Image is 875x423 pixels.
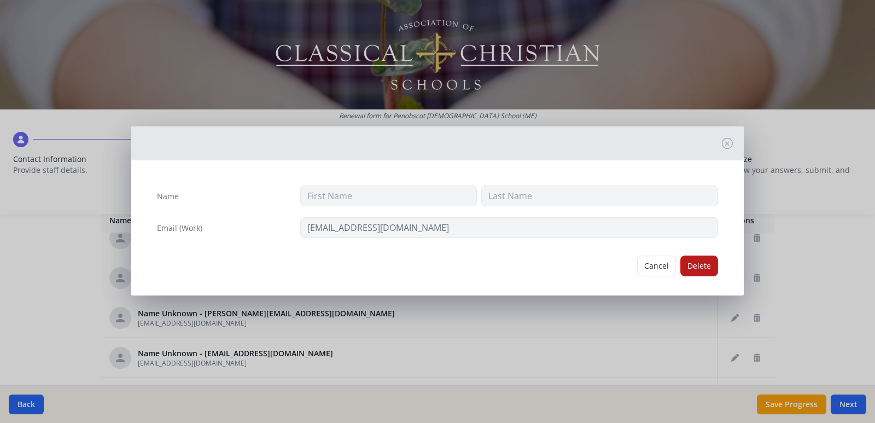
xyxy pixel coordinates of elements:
[157,223,202,234] label: Email (Work)
[157,191,179,202] label: Name
[680,256,718,276] button: Delete
[481,186,718,206] input: Last Name
[637,256,676,276] button: Cancel
[300,217,719,238] input: contact@site.com
[300,186,477,206] input: First Name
